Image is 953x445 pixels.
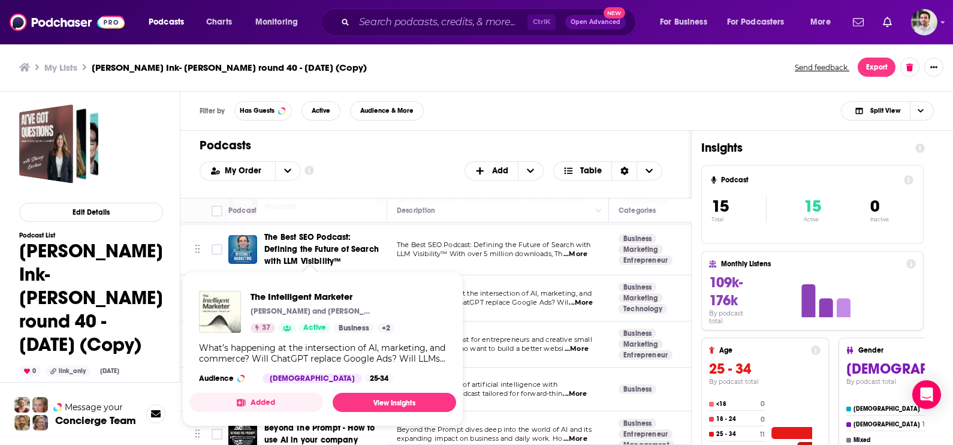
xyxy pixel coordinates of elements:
h1: Insights [701,140,906,155]
button: Send feedback. [791,62,853,73]
p: [PERSON_NAME] and [PERSON_NAME] [251,306,370,316]
h2: Choose List sort [200,161,301,181]
span: For Podcasters [727,14,785,31]
h4: 0 [761,416,765,423]
span: 0 [870,196,879,217]
h4: 10 [922,420,929,428]
span: Active [312,107,330,114]
a: Entrepreneur [619,255,672,265]
span: Open Advanced [571,19,620,25]
a: Marketing [619,339,663,349]
a: 37 [251,323,275,333]
img: Barbara Profile [32,415,48,431]
span: Dive into the world of artificial intelligence with [397,380,557,389]
button: open menu [200,167,275,175]
span: Charts [206,14,232,31]
span: ...More [565,344,589,354]
span: 109k-176k [709,273,743,309]
button: Open AdvancedNew [565,15,626,29]
span: LLM Visibility™ With over 5 million downloads, Th [397,249,562,258]
span: Monitoring [255,14,298,31]
img: The Intelligent Marketer [199,291,241,333]
span: The Best SEO Podcast: Defining the Future of Search with LLM Visibility™ [264,232,379,266]
h4: 0 [761,400,765,408]
button: Has Guests [234,101,292,121]
span: Ctrl K [527,14,556,30]
span: Podcasts [149,14,184,31]
span: Logged in as sam_beutlerink [911,9,937,35]
h4: Monthly Listens [721,260,901,268]
h3: 25 - 34 [709,360,821,378]
span: Audience & More [360,107,414,114]
span: The Best SEO Podcast: Defining the Future of Search with [397,240,591,249]
span: 15 [711,196,729,217]
h3: [PERSON_NAME] Ink- [PERSON_NAME] round 40 - [DATE] (Copy) [92,62,367,73]
span: Beutler Ink- William Beutler round 40 - Sept 11, 2025 (Copy) [19,104,98,184]
a: Business [619,234,656,243]
h1: [PERSON_NAME] Ink- [PERSON_NAME] round 40 - [DATE] (Copy) [19,239,163,356]
span: ...More [563,389,587,399]
a: Show notifications dropdown [848,12,868,32]
h4: [DEMOGRAPHIC_DATA] [854,405,922,413]
h4: 11 [760,431,765,438]
h4: Podcast [721,176,899,184]
button: + Add [465,161,544,181]
img: The Best SEO Podcast: Defining the Future of Search with LLM Visibility™ [228,235,257,264]
p: Total [711,217,766,222]
input: Search podcasts, credits, & more... [354,13,527,32]
a: Technology [619,304,667,314]
div: Podcast [228,203,257,218]
p: Inactive [870,217,889,222]
button: Choose View [553,161,663,181]
span: Toggle select row [212,244,222,255]
h4: 18 - 24 [716,416,758,423]
img: User Profile [911,9,937,35]
span: My Order [225,167,266,175]
h4: <18 [716,401,758,408]
span: Active [303,322,326,334]
a: Business [619,282,656,292]
a: View Insights [333,393,456,412]
button: open menu [247,13,313,32]
button: open menu [719,13,802,32]
button: Audience & More [350,101,424,121]
h3: Filter by [200,107,225,115]
button: Column Actions [592,204,606,218]
h4: Mixed [854,437,923,444]
div: [DEMOGRAPHIC_DATA] [263,374,362,383]
span: ...More [563,249,587,259]
span: More [810,14,831,31]
img: Podchaser - Follow, Share and Rate Podcasts [10,11,125,34]
a: Marketing [619,293,663,303]
button: open menu [275,162,300,180]
div: Sort Direction [611,162,637,180]
div: 0 [19,366,41,377]
a: Entrepreneur [619,350,672,360]
span: 'Leveraging AI,' a podcast tailored for forward-thin [397,389,562,398]
span: What’s happening at the intersection of AI, marketing, and [397,289,592,297]
div: Open Intercom Messenger [912,380,941,409]
a: The Intelligent Marketer [251,291,395,302]
div: Search podcasts, credits, & more... [333,8,647,36]
span: Split View [870,107,900,114]
a: Show additional information [304,165,314,176]
h3: Audience [199,374,253,383]
div: [DATE] [95,366,124,376]
button: Choose View [841,101,934,121]
span: New [604,7,625,19]
div: link_only [46,366,91,377]
button: open menu [140,13,200,32]
span: Toggle select row [212,429,222,440]
span: business owners who want to build a better websi [397,344,563,353]
p: Active [804,217,821,222]
a: Entrepreneur [619,429,672,439]
a: Show notifications dropdown [878,12,897,32]
a: Charts [198,13,239,32]
h3: Podcast List [19,231,163,239]
a: My Lists [44,62,77,73]
button: open menu [802,13,846,32]
span: For Business [660,14,707,31]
